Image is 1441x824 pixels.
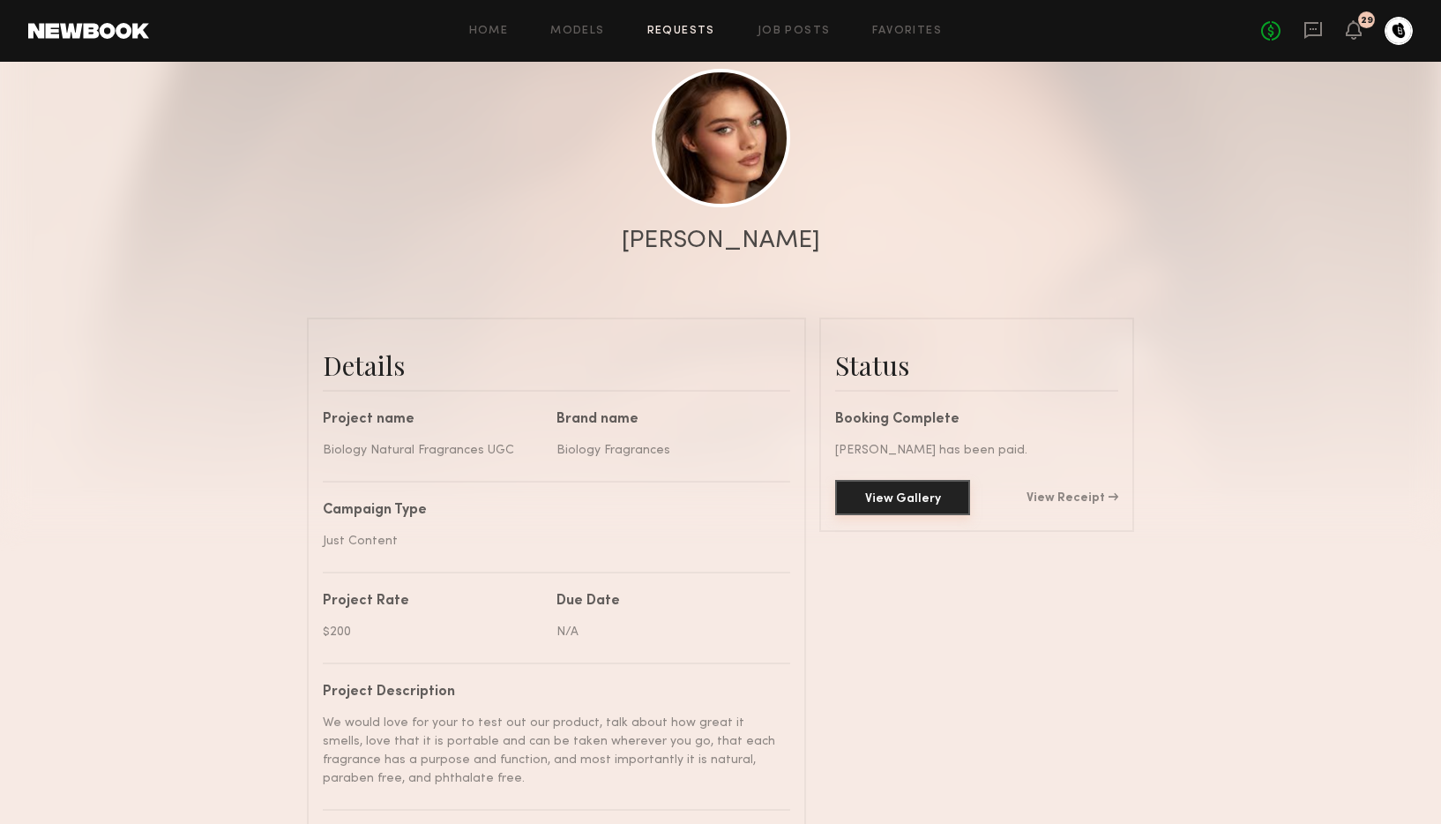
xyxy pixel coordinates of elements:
div: Just Content [323,532,777,551]
div: Status [835,348,1118,383]
a: Job Posts [758,26,831,37]
div: Biology Fragrances [556,441,777,460]
a: Favorites [872,26,942,37]
div: Project Rate [323,595,543,609]
div: Booking Complete [835,413,1118,427]
div: [PERSON_NAME] [622,228,820,253]
div: Project name [323,413,543,427]
a: Home [469,26,509,37]
div: $200 [323,623,543,641]
a: Models [550,26,604,37]
div: Due Date [556,595,777,609]
div: [PERSON_NAME] has been paid. [835,441,1118,460]
div: We would love for your to test out our product, talk about how great it smells, love that it is p... [323,714,777,788]
a: Requests [647,26,715,37]
div: 29 [1361,16,1373,26]
button: View Gallery [835,480,970,515]
div: Brand name [556,413,777,427]
div: Details [323,348,790,383]
div: Campaign Type [323,504,777,518]
div: Project Description [323,685,777,700]
a: View Receipt [1027,492,1118,505]
div: Biology Natural Fragrances UGC [323,441,543,460]
div: N/A [556,623,777,641]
